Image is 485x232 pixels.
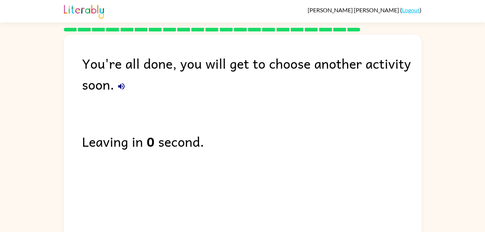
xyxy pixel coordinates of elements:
b: 0 [147,131,155,152]
div: ( ) [308,7,421,13]
div: Leaving in second. [82,131,421,152]
div: You're all done, you will get to choose another activity soon. [82,53,421,95]
span: [PERSON_NAME] [PERSON_NAME] [308,7,400,13]
a: Logout [402,7,420,13]
img: Literably [64,3,104,19]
